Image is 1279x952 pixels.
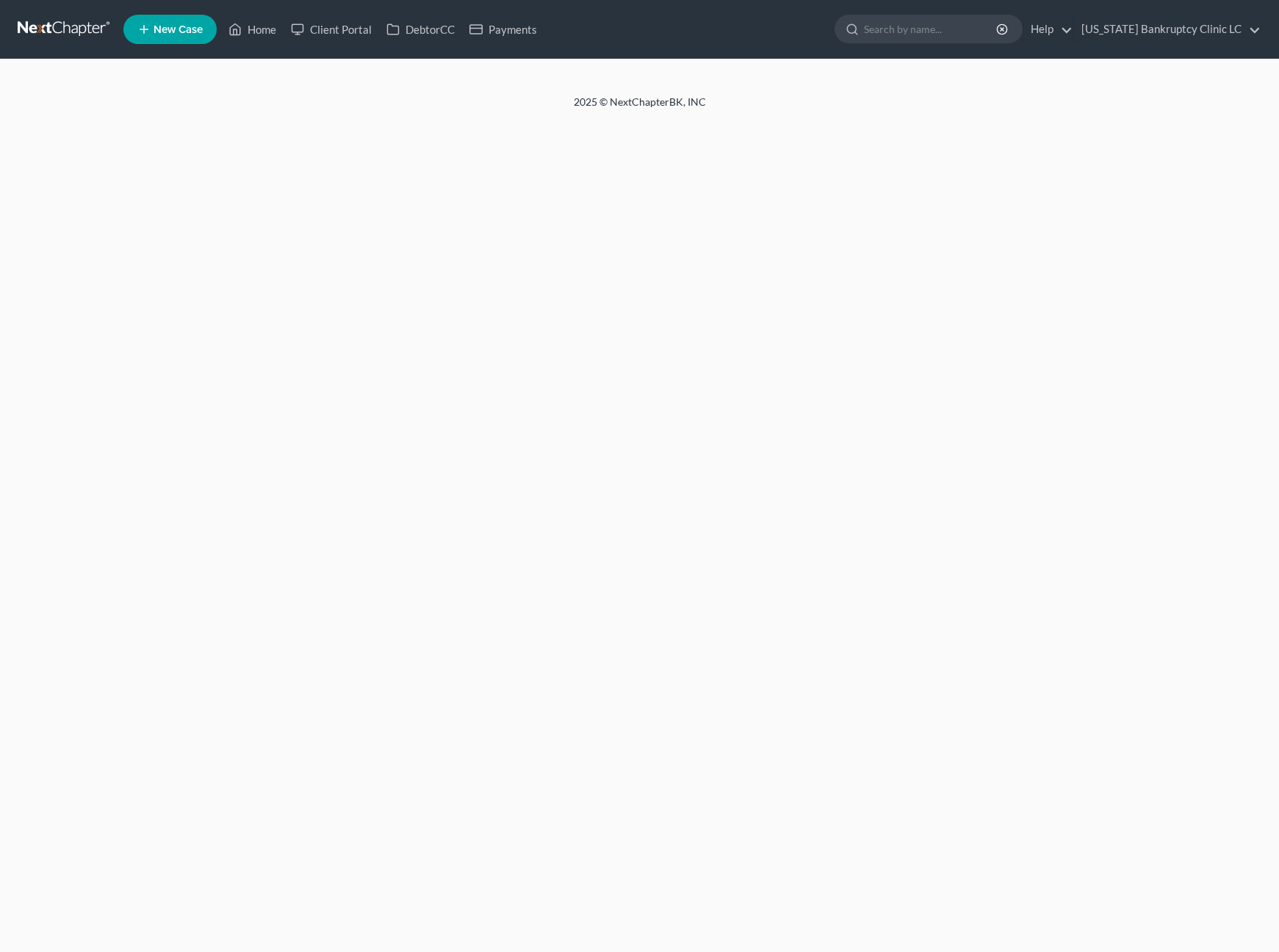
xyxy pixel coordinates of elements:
[154,24,203,35] span: New Case
[1074,16,1261,43] a: [US_STATE] Bankruptcy Clinic LC
[864,15,998,43] input: Search by name...
[462,16,544,43] a: Payments
[1023,16,1073,43] a: Help
[284,16,379,43] a: Client Portal
[221,16,284,43] a: Home
[221,95,1059,121] div: 2025 © NextChapterBK, INC
[379,16,462,43] a: DebtorCC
